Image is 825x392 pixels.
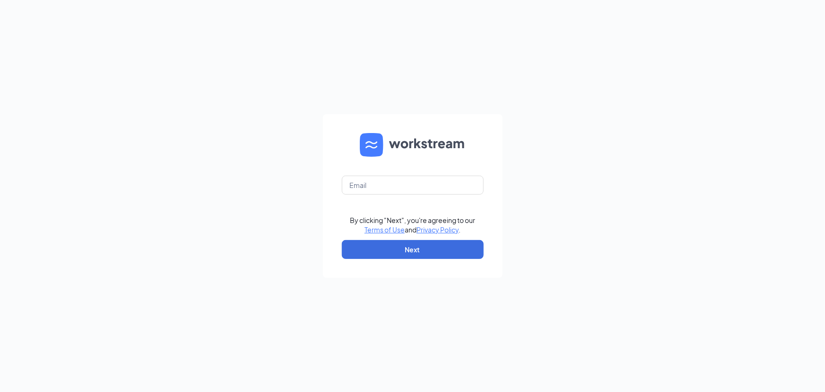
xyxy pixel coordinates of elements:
[342,176,484,195] input: Email
[365,225,405,234] a: Terms of Use
[350,215,475,234] div: By clicking "Next", you're agreeing to our and .
[342,240,484,259] button: Next
[360,133,466,157] img: WS logo and Workstream text
[417,225,459,234] a: Privacy Policy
